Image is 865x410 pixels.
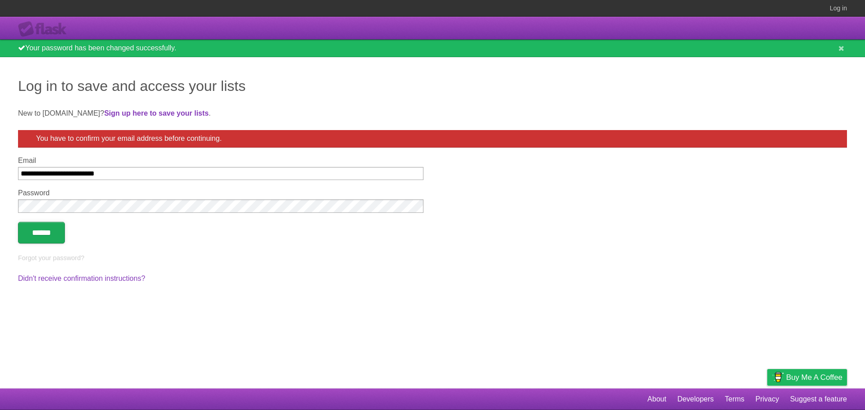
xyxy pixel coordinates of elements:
[18,21,72,37] div: Flask
[647,391,666,408] a: About
[772,369,784,385] img: Buy me a coffee
[790,391,847,408] a: Suggest a feature
[104,109,209,117] a: Sign up here to save your lists
[767,369,847,386] a: Buy me a coffee
[786,369,842,385] span: Buy me a coffee
[18,108,847,119] p: New to [DOMAIN_NAME]? .
[677,391,714,408] a: Developers
[18,254,84,261] a: Forgot your password?
[18,275,145,282] a: Didn't receive confirmation instructions?
[18,157,423,165] label: Email
[756,391,779,408] a: Privacy
[18,189,423,197] label: Password
[725,391,745,408] a: Terms
[18,130,847,148] div: You have to confirm your email address before continuing.
[18,75,847,97] h1: Log in to save and access your lists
